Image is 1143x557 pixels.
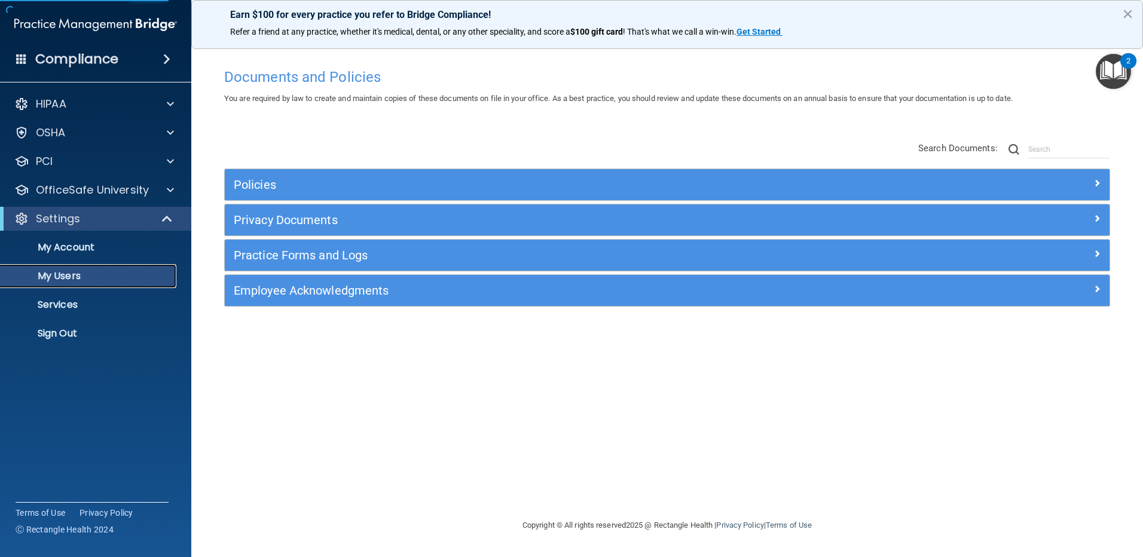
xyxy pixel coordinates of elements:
button: Open Resource Center, 2 new notifications [1096,54,1131,89]
a: PCI [14,154,174,169]
a: Terms of Use [16,507,65,519]
img: PMB logo [14,13,177,36]
span: Search Documents: [918,143,998,154]
a: OfficeSafe University [14,183,174,197]
h5: Employee Acknowledgments [234,284,879,297]
a: HIPAA [14,97,174,111]
h5: Privacy Documents [234,213,879,227]
strong: $100 gift card [570,27,623,36]
p: Sign Out [8,328,171,339]
a: Privacy Policy [80,507,133,519]
p: OSHA [36,126,66,140]
button: Close [1122,4,1133,23]
h5: Policies [234,178,879,191]
span: ! That's what we call a win-win. [623,27,736,36]
a: Privacy Documents [234,210,1101,229]
div: Copyright © All rights reserved 2025 @ Rectangle Health | | [449,506,885,544]
a: Settings [14,212,173,226]
div: 2 [1126,61,1130,76]
p: PCI [36,154,53,169]
p: HIPAA [36,97,66,111]
p: Services [8,299,171,311]
h4: Documents and Policies [224,69,1110,85]
p: My Users [8,270,171,282]
span: Ⓒ Rectangle Health 2024 [16,524,114,535]
input: Search [1028,140,1110,158]
a: OSHA [14,126,174,140]
p: My Account [8,241,171,253]
h5: Practice Forms and Logs [234,249,879,262]
strong: Get Started [736,27,781,36]
a: Get Started [736,27,783,36]
a: Practice Forms and Logs [234,246,1101,265]
h4: Compliance [35,51,118,68]
a: Privacy Policy [716,521,763,530]
img: ic-search.3b580494.png [1008,144,1019,155]
p: Settings [36,212,80,226]
a: Terms of Use [766,521,812,530]
p: Earn $100 for every practice you refer to Bridge Compliance! [230,9,1104,20]
span: You are required by law to create and maintain copies of these documents on file in your office. ... [224,94,1013,103]
p: OfficeSafe University [36,183,149,197]
a: Policies [234,175,1101,194]
a: Employee Acknowledgments [234,281,1101,300]
span: Refer a friend at any practice, whether it's medical, dental, or any other speciality, and score a [230,27,570,36]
